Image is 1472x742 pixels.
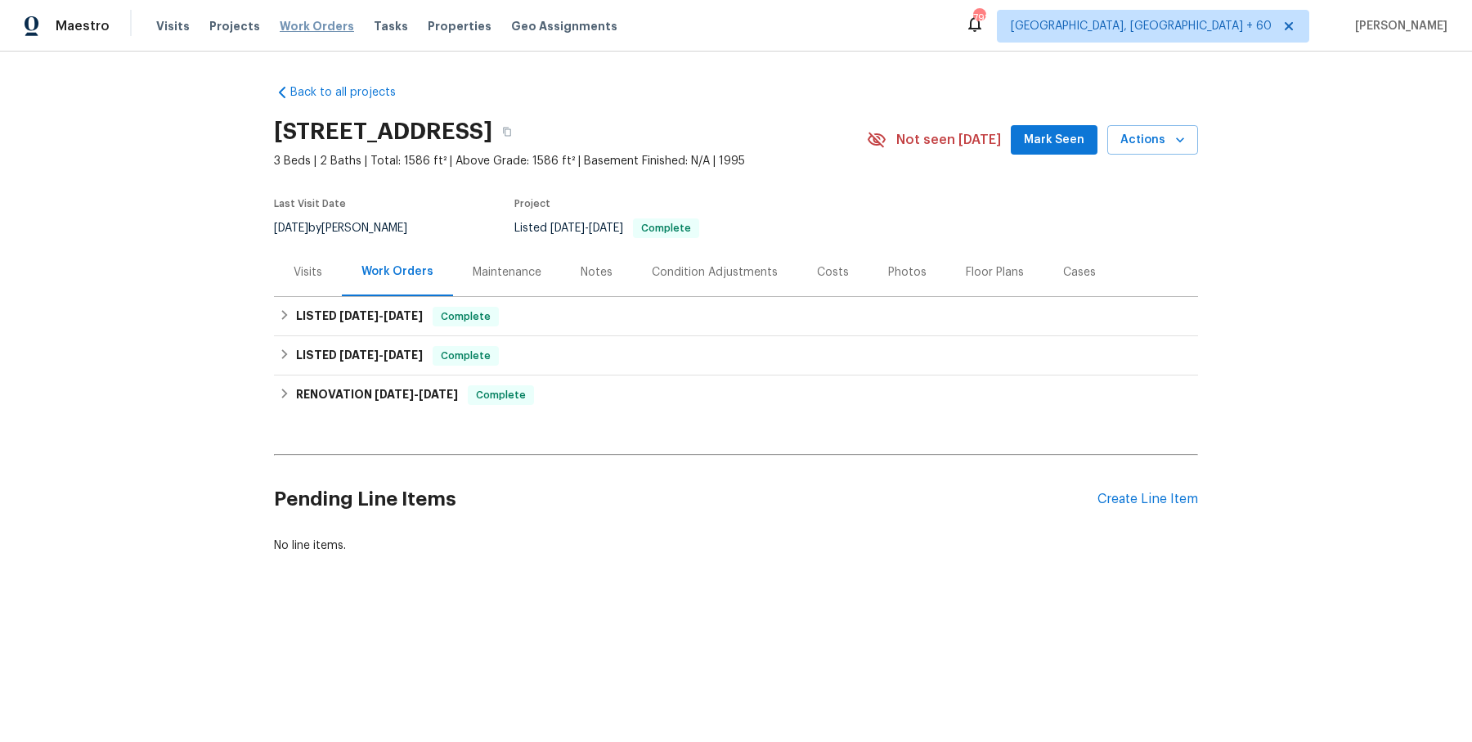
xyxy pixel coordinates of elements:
div: No line items. [274,537,1198,554]
span: [DATE] [339,349,379,361]
button: Actions [1107,125,1198,155]
h6: LISTED [296,307,423,326]
div: Work Orders [361,263,433,280]
span: Complete [434,308,497,325]
span: - [339,310,423,322]
div: LISTED [DATE]-[DATE]Complete [274,297,1198,336]
span: [PERSON_NAME] [1349,18,1447,34]
span: Complete [434,348,497,364]
span: Work Orders [280,18,354,34]
span: [DATE] [550,223,585,234]
span: [DATE] [589,223,623,234]
span: Actions [1120,130,1185,151]
div: by [PERSON_NAME] [274,218,427,238]
div: Visits [294,264,322,281]
span: - [375,389,458,400]
span: - [550,223,623,234]
h6: LISTED [296,346,423,366]
span: 3 Beds | 2 Baths | Total: 1586 ft² | Above Grade: 1586 ft² | Basement Finished: N/A | 1995 [274,153,867,169]
span: Complete [635,223,698,233]
div: Condition Adjustments [652,264,778,281]
h6: RENOVATION [296,385,458,405]
span: [DATE] [274,223,308,234]
span: [DATE] [384,349,423,361]
div: LISTED [DATE]-[DATE]Complete [274,336,1198,375]
span: Projects [209,18,260,34]
span: Geo Assignments [511,18,617,34]
div: Cases [1063,264,1096,281]
div: Floor Plans [966,264,1024,281]
div: Create Line Item [1097,492,1198,507]
button: Copy Address [492,117,522,146]
span: Tasks [374,20,408,32]
span: - [339,349,423,361]
span: Visits [156,18,190,34]
div: Photos [888,264,927,281]
span: Maestro [56,18,110,34]
span: Project [514,199,550,209]
span: Not seen [DATE] [896,132,1001,148]
span: Listed [514,223,699,234]
span: Properties [428,18,491,34]
span: [DATE] [375,389,414,400]
span: [GEOGRAPHIC_DATA], [GEOGRAPHIC_DATA] + 60 [1011,18,1272,34]
div: Costs [817,264,849,281]
span: Mark Seen [1024,130,1084,151]
a: Back to all projects [274,84,431,101]
div: RENOVATION [DATE]-[DATE]Complete [274,375,1198,415]
span: [DATE] [339,310,379,322]
span: [DATE] [419,389,458,400]
div: Notes [581,264,613,281]
span: Last Visit Date [274,199,346,209]
h2: [STREET_ADDRESS] [274,124,492,140]
h2: Pending Line Items [274,461,1097,537]
span: [DATE] [384,310,423,322]
div: Maintenance [473,264,541,281]
span: Complete [469,387,532,403]
button: Mark Seen [1011,125,1097,155]
div: 792 [973,10,985,26]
